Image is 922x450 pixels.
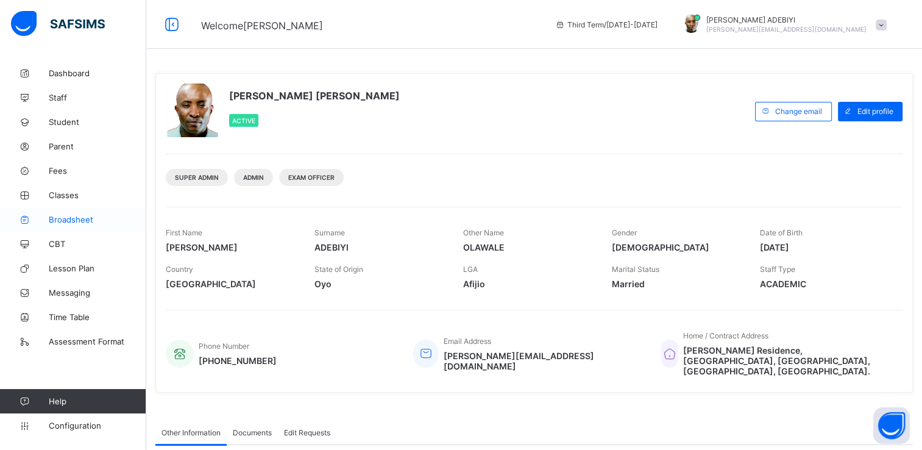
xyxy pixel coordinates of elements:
[463,279,594,289] span: Afijio
[314,228,345,237] span: Surname
[683,331,768,340] span: Home / Contract Address
[49,215,146,224] span: Broadsheet
[49,141,146,151] span: Parent
[611,242,742,252] span: [DEMOGRAPHIC_DATA]
[314,265,363,274] span: State of Origin
[49,288,146,298] span: Messaging
[683,345,890,376] span: [PERSON_NAME] Residence, [GEOGRAPHIC_DATA], [GEOGRAPHIC_DATA], [GEOGRAPHIC_DATA], [GEOGRAPHIC_DATA].
[873,407,910,444] button: Open asap
[49,190,146,200] span: Classes
[49,263,146,273] span: Lesson Plan
[611,265,659,274] span: Marital Status
[463,265,478,274] span: LGA
[49,166,146,176] span: Fees
[49,337,146,346] span: Assessment Format
[463,228,504,237] span: Other Name
[443,337,491,346] span: Email Address
[201,20,323,32] span: Welcome [PERSON_NAME]
[314,242,445,252] span: ADEBIYI
[314,279,445,289] span: Oyo
[166,265,193,274] span: Country
[760,242,890,252] span: [DATE]
[229,90,400,102] span: [PERSON_NAME] [PERSON_NAME]
[49,68,146,78] span: Dashboard
[166,279,296,289] span: [GEOGRAPHIC_DATA]
[49,421,146,430] span: Configuration
[199,341,249,351] span: Phone Number
[670,15,893,35] div: ALEXANDERADEBIYI
[760,279,890,289] span: ACADEMIC
[775,107,822,116] span: Change email
[166,228,202,237] span: First Name
[49,93,146,102] span: Staff
[555,20,658,29] span: session/term information
[611,228,636,237] span: Gender
[706,26,867,33] span: [PERSON_NAME][EMAIL_ADDRESS][DOMAIN_NAME]
[706,15,867,24] span: [PERSON_NAME] ADEBIYI
[161,428,221,437] span: Other Information
[199,355,277,366] span: [PHONE_NUMBER]
[243,174,264,181] span: Admin
[288,174,335,181] span: Exam Officer
[463,242,594,252] span: OLAWALE
[611,279,742,289] span: Married
[284,428,330,437] span: Edit Requests
[166,242,296,252] span: [PERSON_NAME]
[49,312,146,322] span: Time Table
[443,351,642,371] span: [PERSON_NAME][EMAIL_ADDRESS][DOMAIN_NAME]
[49,239,146,249] span: CBT
[49,396,146,406] span: Help
[760,265,795,274] span: Staff Type
[857,107,893,116] span: Edit profile
[11,11,105,37] img: safsims
[232,117,255,124] span: Active
[760,228,803,237] span: Date of Birth
[233,428,272,437] span: Documents
[175,174,219,181] span: Super Admin
[49,117,146,127] span: Student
